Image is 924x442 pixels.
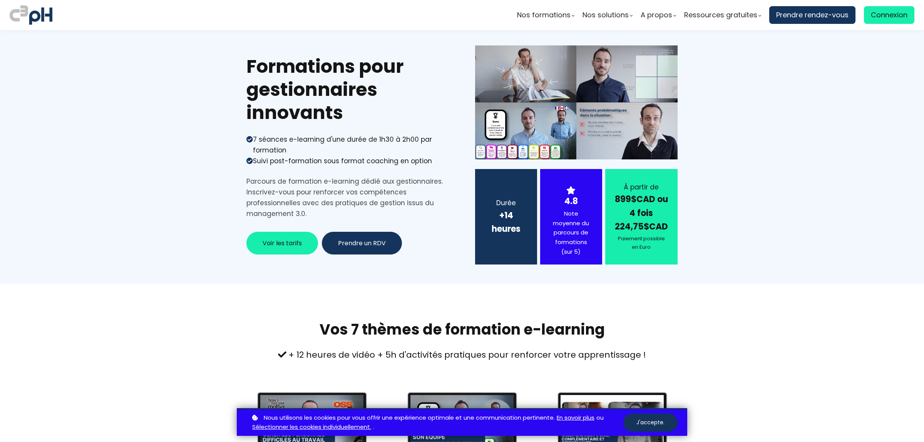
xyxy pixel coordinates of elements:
a: Sélectionner les cookies individuellement. [252,422,371,432]
p: ou . [250,413,623,432]
span: Nos formations [517,9,571,21]
img: logo C3PH [10,4,52,26]
div: 7 séances e-learning d'une durée de 1h30 à 2h00 par formation [253,134,449,156]
h1: Formations pour gestionnaires innovants [246,55,449,124]
div: Suivi post-formation sous format coaching en option [253,156,432,166]
strong: 899$CAD ou 4 fois 224,75$CAD [615,193,668,232]
button: J'accepte. [623,414,678,432]
span: Nos solutions [583,9,629,21]
span: Voir les tarifs [263,238,302,248]
span: Ressources gratuites [684,9,757,21]
a: En savoir plus [557,413,594,423]
span: Prendre un RDV [338,238,386,248]
span: Connexion [871,9,907,21]
div: Paiement possible en Euro [615,234,668,251]
span: Prendre rendez-vous [776,9,849,21]
button: Prendre un RDV [322,232,402,254]
a: Connexion [864,6,914,24]
div: Parcours de formation e-learning dédié aux gestionnaires. Inscrivez-vous pour renforcer vos compé... [246,176,449,219]
div: + 12 heures de vidéo + 5h d'activités pratiques pour renforcer votre apprentissage ! [246,348,678,362]
a: Prendre rendez-vous [769,6,855,24]
b: +14 heures [492,209,521,235]
h1: Vos 7 thèmes de formation e-learning [246,320,678,339]
button: Voir les tarifs [246,232,318,254]
div: Durée [485,198,527,208]
div: Note moyenne du parcours de formations (sur 5) [550,209,592,257]
div: À partir de [615,182,668,193]
span: A propos [641,9,672,21]
span: Nous utilisons les cookies pour vous offrir une expérience optimale et une communication pertinente. [264,413,555,423]
strong: 4.8 [564,195,578,207]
